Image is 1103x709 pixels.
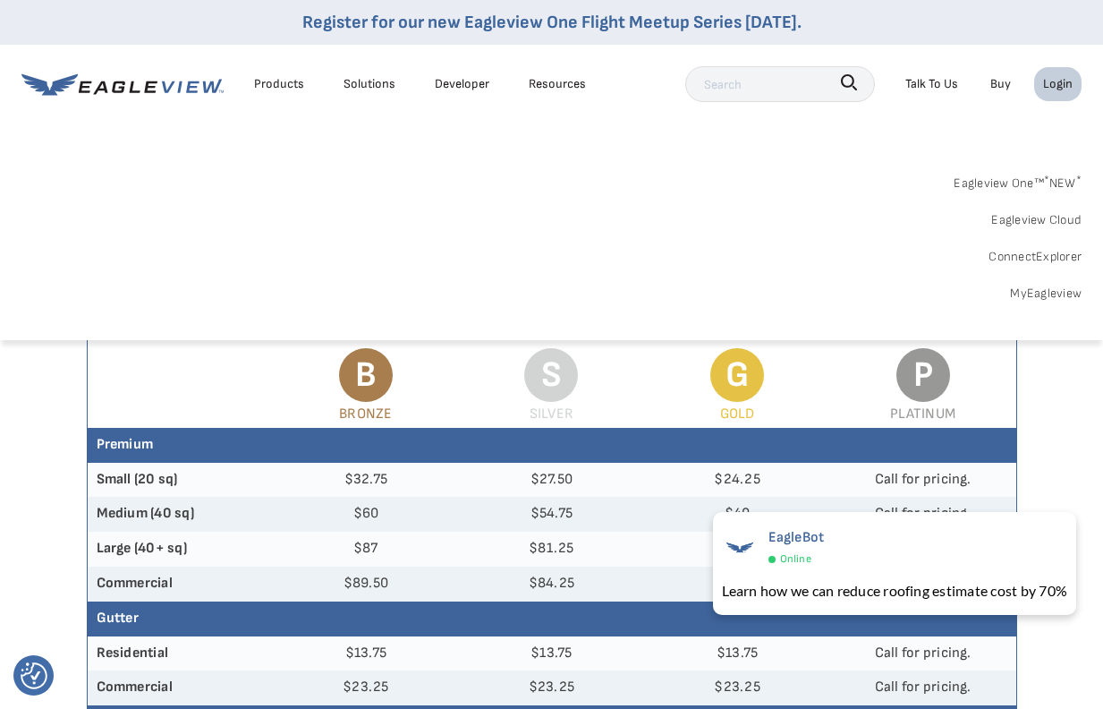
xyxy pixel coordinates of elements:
[830,497,1016,532] td: Call for pricing.
[459,463,645,498] td: $27.50
[830,463,1016,498] td: Call for pricing.
[905,73,958,95] div: Talk To Us
[344,73,395,95] div: Solutions
[722,529,758,565] img: EagleBot
[720,406,755,423] span: Gold
[529,73,586,95] div: Resources
[88,602,1016,636] th: Gutter
[273,636,459,671] td: $13.75
[88,567,274,602] th: Commercial
[644,497,830,532] td: $49
[88,428,1016,463] th: Premium
[710,348,764,402] span: G
[768,529,825,546] span: EagleBot
[685,66,875,102] input: Search
[459,636,645,671] td: $13.75
[1044,175,1082,191] span: NEW
[88,671,274,705] th: Commercial
[780,550,811,569] span: Online
[273,497,459,532] td: $60
[459,567,645,602] td: $84.25
[644,636,830,671] td: $13.75
[339,406,392,423] span: Bronze
[722,580,1067,602] div: Learn how we can reduce roofing estimate cost by 70%
[88,532,274,567] th: Large (40+ sq)
[830,671,1016,705] td: Call for pricing.
[88,497,274,532] th: Medium (40 sq)
[890,406,955,423] span: Platinum
[339,348,393,402] span: B
[459,532,645,567] td: $81.25
[644,671,830,705] td: $23.25
[644,567,830,602] td: $79
[644,532,830,567] td: $75.50
[1010,282,1082,304] a: MyEagleview
[88,636,274,671] th: Residential
[273,671,459,705] td: $23.25
[530,406,573,423] span: Silver
[990,73,1011,95] a: Buy
[988,245,1082,268] a: ConnectExplorer
[896,348,950,402] span: P
[273,532,459,567] td: $87
[254,73,304,95] div: Products
[830,636,1016,671] td: Call for pricing.
[302,12,802,33] a: Register for our new Eagleview One Flight Meetup Series [DATE].
[435,73,489,95] a: Developer
[524,348,578,402] span: S
[273,463,459,498] td: $32.75
[644,463,830,498] td: $24.25
[21,662,47,689] img: Revisit consent button
[954,167,1082,194] a: Eagleview One™*NEW*
[88,463,274,498] th: Small (20 sq)
[459,497,645,532] td: $54.75
[21,662,47,689] button: Consent Preferences
[991,209,1082,231] a: Eagleview Cloud
[273,567,459,602] td: $89.50
[459,671,645,705] td: $23.25
[1043,73,1073,95] div: Login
